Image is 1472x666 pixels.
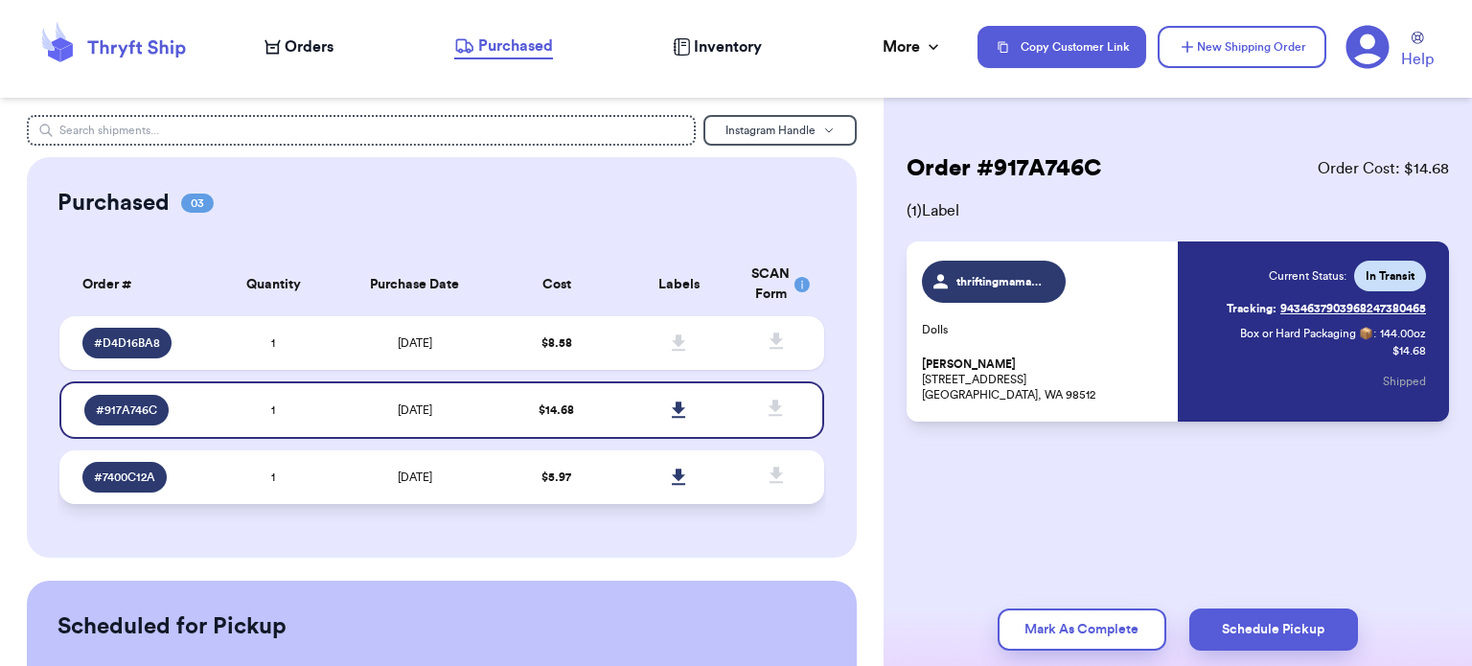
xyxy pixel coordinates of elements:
span: Help [1401,48,1434,71]
span: 1 [271,337,275,349]
span: 03 [181,194,214,213]
button: Copy Customer Link [977,26,1146,68]
button: Shipped [1383,360,1426,402]
span: Inventory [694,35,762,58]
div: More [883,35,943,58]
span: 1 [271,404,275,416]
p: [STREET_ADDRESS] [GEOGRAPHIC_DATA], WA 98512 [922,356,1166,402]
span: # 7400C12A [94,470,155,485]
p: $ 14.68 [1392,343,1426,358]
p: Dolls [922,322,1166,337]
span: [DATE] [398,404,432,416]
a: Inventory [673,35,762,58]
span: $ 5.97 [541,471,571,483]
a: Purchased [454,34,553,59]
a: Tracking:9434637903968247380465 [1227,293,1426,324]
th: Quantity [212,253,334,316]
span: Orders [285,35,333,58]
span: [DATE] [398,471,432,483]
span: $ 8.58 [541,337,572,349]
span: : [1373,326,1376,341]
span: Tracking: [1227,301,1276,316]
span: In Transit [1366,268,1414,284]
span: Current Status: [1269,268,1346,284]
span: [PERSON_NAME] [922,357,1016,372]
span: Instagram Handle [725,125,816,136]
th: Order # [59,253,213,316]
th: Purchase Date [334,253,495,316]
h2: Order # 917A746C [907,153,1102,184]
span: 1 [271,471,275,483]
div: SCAN Form [751,264,801,305]
span: [DATE] [398,337,432,349]
button: Schedule Pickup [1189,609,1358,651]
span: # D4D16BA8 [94,335,160,351]
span: ( 1 ) Label [907,199,1449,222]
th: Labels [617,253,740,316]
th: Cost [495,253,618,316]
a: Orders [264,35,333,58]
span: Box or Hard Packaging 📦 [1240,328,1373,339]
input: Search shipments... [27,115,696,146]
span: # 917A746C [96,402,157,418]
h2: Scheduled for Pickup [57,611,287,642]
span: $ 14.68 [539,404,574,416]
span: thriftingmamagoods [956,274,1047,289]
a: Help [1401,32,1434,71]
button: New Shipping Order [1158,26,1326,68]
span: Purchased [478,34,553,57]
span: Order Cost: $ 14.68 [1318,157,1449,180]
h2: Purchased [57,188,170,218]
button: Mark As Complete [998,609,1166,651]
button: Instagram Handle [703,115,857,146]
span: 144.00 oz [1380,326,1426,341]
